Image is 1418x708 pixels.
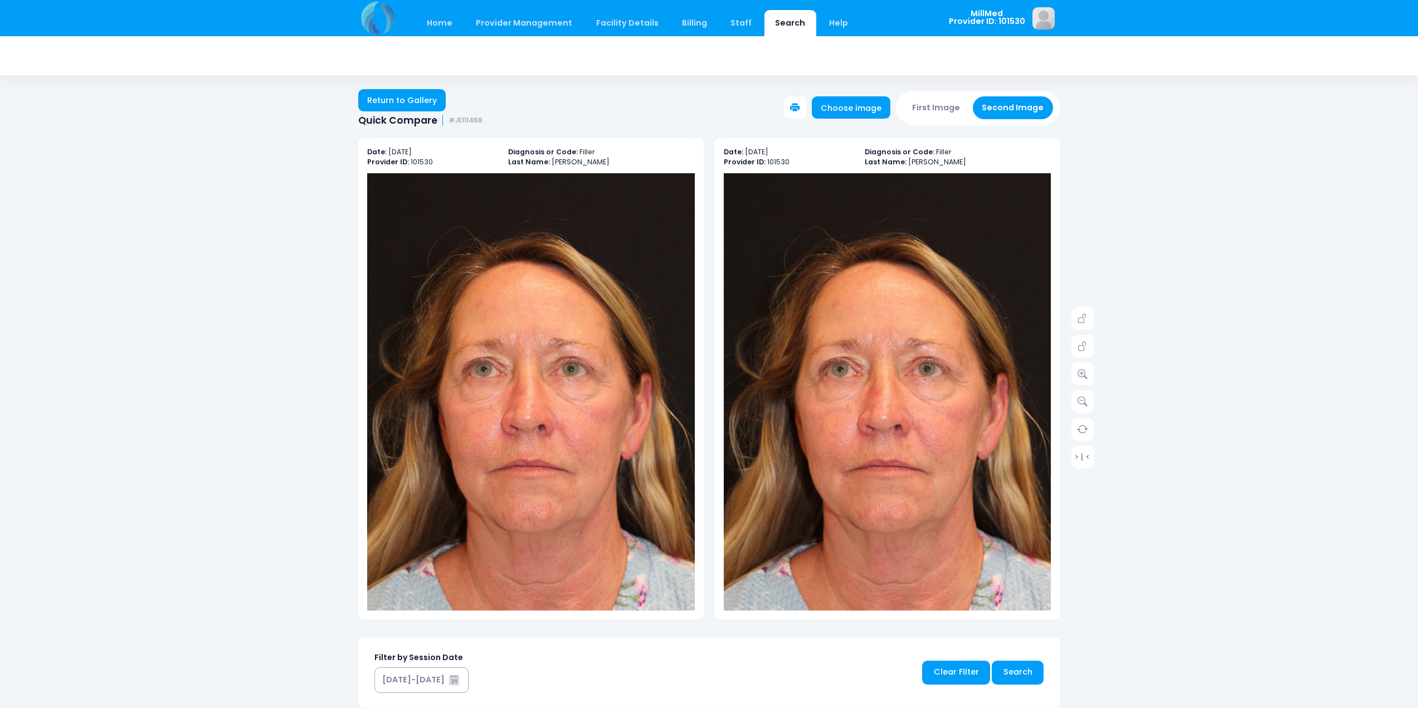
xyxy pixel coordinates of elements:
a: Facility Details [585,10,669,36]
p: [DATE] [724,147,854,158]
span: Quick Compare [358,115,437,126]
p: Filler [508,147,695,158]
a: Provider Management [465,10,583,36]
p: [PERSON_NAME] [508,157,695,168]
b: Provider ID: [724,157,766,167]
b: Diagnosis or Code: [508,147,578,157]
p: [DATE] [367,147,498,158]
img: compare-img2 [724,173,1051,665]
a: > | < [1071,446,1094,468]
a: Return to Gallery [358,89,446,111]
a: Search [764,10,816,36]
a: Billing [671,10,718,36]
button: Second Image [973,96,1053,119]
b: Diagnosis or Code: [865,147,934,157]
b: Last Name: [865,157,907,167]
span: MillMed Provider ID: 101530 [949,9,1025,26]
div: [DATE]-[DATE] [382,674,445,686]
b: Last Name: [508,157,550,167]
p: [PERSON_NAME] [865,157,1051,168]
p: 101530 [367,157,498,168]
img: compare-img1 [367,173,695,665]
a: Clear Filter [922,661,990,685]
a: Search [992,661,1044,685]
label: Filter by Session Date [374,652,463,663]
a: Home [416,10,464,36]
a: Help [818,10,859,36]
a: Staff [720,10,763,36]
p: 101530 [724,157,854,168]
p: Filler [865,147,1051,158]
b: Date: [367,147,387,157]
button: First Image [903,96,969,119]
a: Choose image [812,96,891,119]
small: #JE111468 [449,116,483,125]
img: image [1032,7,1055,30]
b: Provider ID: [367,157,409,167]
b: Date: [724,147,743,157]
